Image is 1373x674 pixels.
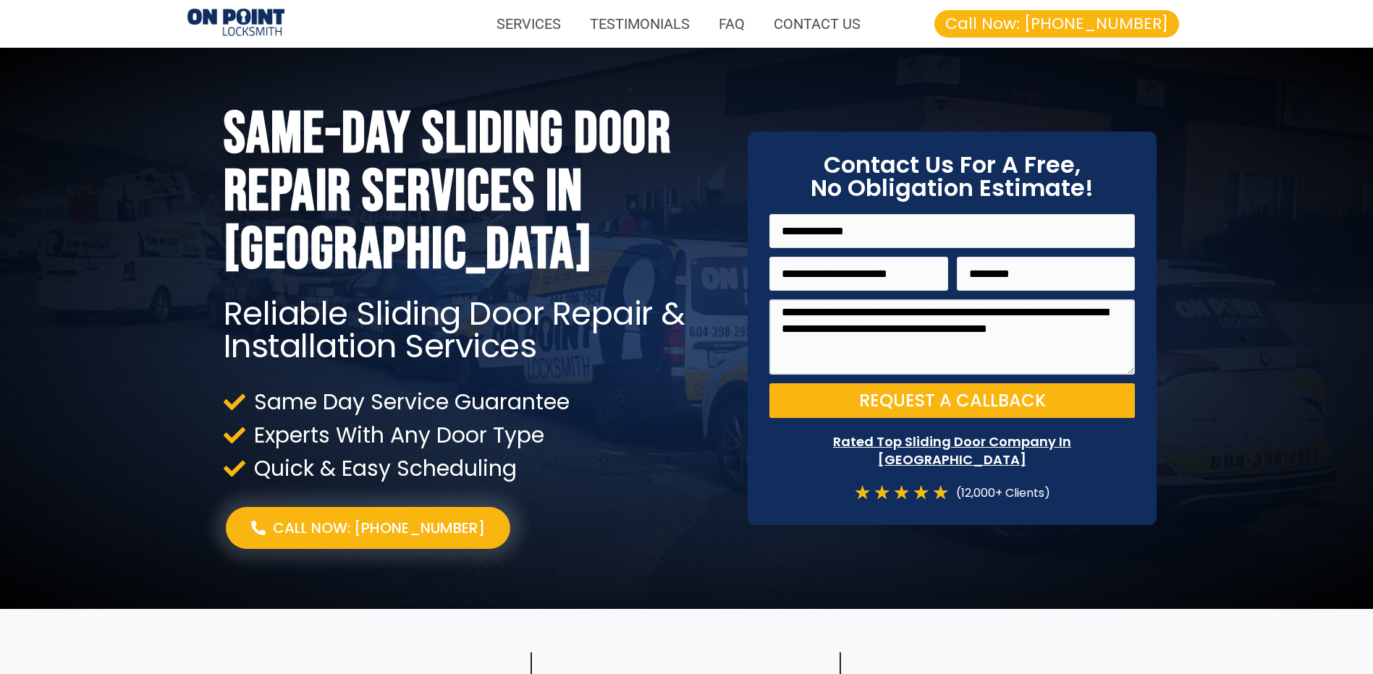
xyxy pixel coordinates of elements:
[482,7,575,40] a: SERVICES
[250,425,544,445] span: Experts With Any Door Type
[854,483,871,503] i: ★
[769,214,1135,427] form: On Point Locksmith
[859,392,1046,409] span: Request a Callback
[945,16,1168,32] span: Call Now: [PHONE_NUMBER]
[250,458,517,478] span: Quick & Easy Scheduling
[299,7,876,40] nav: Menu
[769,153,1135,200] h2: Contact Us For A Free, No Obligation Estimate!
[575,7,704,40] a: TESTIMONIALS
[934,10,1179,38] a: Call Now: [PHONE_NUMBER]
[224,106,727,279] h1: Same-Day Sliding Door Repair Services In [GEOGRAPHIC_DATA]
[769,383,1135,418] button: Request a Callback
[187,9,284,38] img: Sliding door repair 1
[704,7,759,40] a: FAQ
[273,518,485,538] span: Call Now: [PHONE_NUMBER]
[759,7,875,40] a: CONTACT US
[874,483,890,503] i: ★
[224,297,727,362] h2: Reliable Sliding Door Repair & Installation Services
[949,483,1050,503] div: (12,000+ Clients)
[932,483,949,503] i: ★
[913,483,929,503] i: ★
[854,483,949,503] div: 5/5
[769,432,1135,469] p: Rated Top Sliding Door Company In [GEOGRAPHIC_DATA]
[250,392,570,411] span: Same Day Service Guarantee
[893,483,910,503] i: ★
[226,507,510,549] a: Call Now: [PHONE_NUMBER]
